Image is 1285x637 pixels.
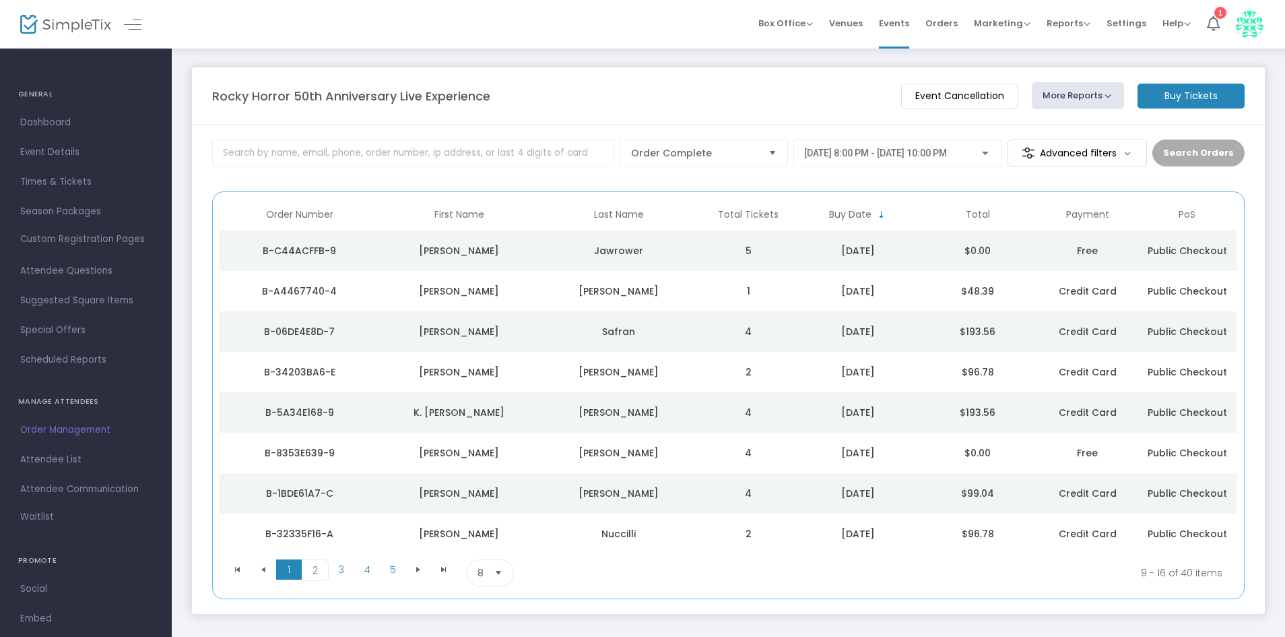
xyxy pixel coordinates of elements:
span: Suggested Square Items [20,292,152,309]
span: Special Offers [20,322,152,339]
div: Pappas [542,284,695,298]
div: Jawrower [542,244,695,257]
span: Times & Tickets [20,173,152,191]
span: Social [20,580,152,598]
td: 2 [698,352,798,392]
button: More Reports [1032,82,1125,109]
span: Settings [1107,6,1146,40]
span: Reports [1047,17,1090,30]
span: Scheduled Reports [20,351,152,369]
h4: GENERAL [18,81,154,108]
td: $96.78 [918,514,1038,554]
span: Attendee List [20,451,152,468]
th: Total Tickets [698,199,798,231]
span: Credit Card [1059,284,1117,298]
span: Public Checkout [1148,527,1227,541]
h4: MANAGE ATTENDEES [18,388,154,415]
span: Order Management [20,421,152,439]
div: Groves [542,406,695,419]
span: Custom Registration Pages [20,233,145,246]
div: McCook [542,487,695,500]
div: B-1BDE61A7-C [223,487,376,500]
div: B-32335F16-A [223,527,376,541]
span: Events [879,6,909,40]
span: 8 [477,566,484,580]
span: Order Complete [631,146,758,160]
span: Free [1077,446,1098,460]
div: Joseph [383,527,535,541]
span: Page 2 [302,559,329,581]
span: Waitlist [20,510,54,524]
div: 10/13/2025 [801,487,915,500]
span: Public Checkout [1148,284,1227,298]
kendo-pager-info: 9 - 16 of 40 items [647,559,1222,586]
div: Data table [220,199,1237,554]
span: First Name [434,209,484,220]
span: Public Checkout [1148,325,1227,338]
span: Go to the last page [438,564,449,575]
td: 2 [698,514,798,554]
div: Jen [383,446,535,460]
td: $193.56 [918,392,1038,433]
span: Page 4 [354,559,380,580]
td: $0.00 [918,231,1038,271]
m-button: Advanced filters [1008,140,1147,166]
div: Michele [383,325,535,338]
div: B-34203BA6-E [223,365,376,379]
td: $48.39 [918,271,1038,311]
div: 10/14/2025 [801,325,915,338]
m-panel-title: Rocky Horror 50th Anniversary Live Experience [212,87,490,105]
span: Payment [1066,209,1109,220]
span: PoS [1179,209,1195,220]
span: Page 1 [276,559,302,580]
img: filter [1022,146,1035,160]
td: 5 [698,231,798,271]
span: Marketing [974,17,1030,30]
div: 10/13/2025 [801,527,915,541]
span: Go to the previous page [258,564,269,575]
span: Page 5 [380,559,405,580]
td: $96.78 [918,352,1038,392]
m-button: Event Cancellation [901,84,1018,109]
span: Public Checkout [1148,406,1227,419]
div: 10/14/2025 [801,446,915,460]
span: Credit Card [1059,406,1117,419]
button: Select [489,560,508,586]
span: Credit Card [1059,527,1117,541]
div: Nuccilli [542,527,695,541]
span: Order Number [266,209,333,220]
div: Safran [542,325,695,338]
div: B-A4467740-4 [223,284,376,298]
span: Public Checkout [1148,487,1227,500]
span: Go to the next page [405,559,431,580]
span: Go to the next page [413,564,424,575]
div: B-C44ACFFB-9 [223,244,376,257]
span: Public Checkout [1148,365,1227,379]
div: 1 [1214,7,1226,19]
td: 4 [698,433,798,473]
span: Attendee Communication [20,481,152,498]
div: Ryan [383,365,535,379]
div: Anthony [383,284,535,298]
span: Buy Date [829,209,871,220]
span: Embed [20,610,152,628]
div: Multari [542,446,695,460]
td: $0.00 [918,433,1038,473]
td: 4 [698,311,798,352]
div: B-5A34E168-9 [223,406,376,419]
span: Dashboard [20,114,152,131]
div: K. Gabriela [383,406,535,419]
h4: PROMOTE [18,547,154,574]
span: Go to the first page [225,559,251,580]
span: Attendee Questions [20,262,152,280]
div: B-8353E639-9 [223,446,376,460]
div: 10/15/2025 [801,244,915,257]
span: Credit Card [1059,325,1117,338]
span: Box Office [758,17,813,30]
div: 10/14/2025 [801,406,915,419]
span: Total [966,209,990,220]
span: [DATE] 8:00 PM - [DATE] 10:00 PM [804,148,947,158]
span: Go to the first page [232,564,243,575]
span: Public Checkout [1148,244,1227,257]
input: Search by name, email, phone, order number, ip address, or last 4 digits of card [212,140,614,166]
